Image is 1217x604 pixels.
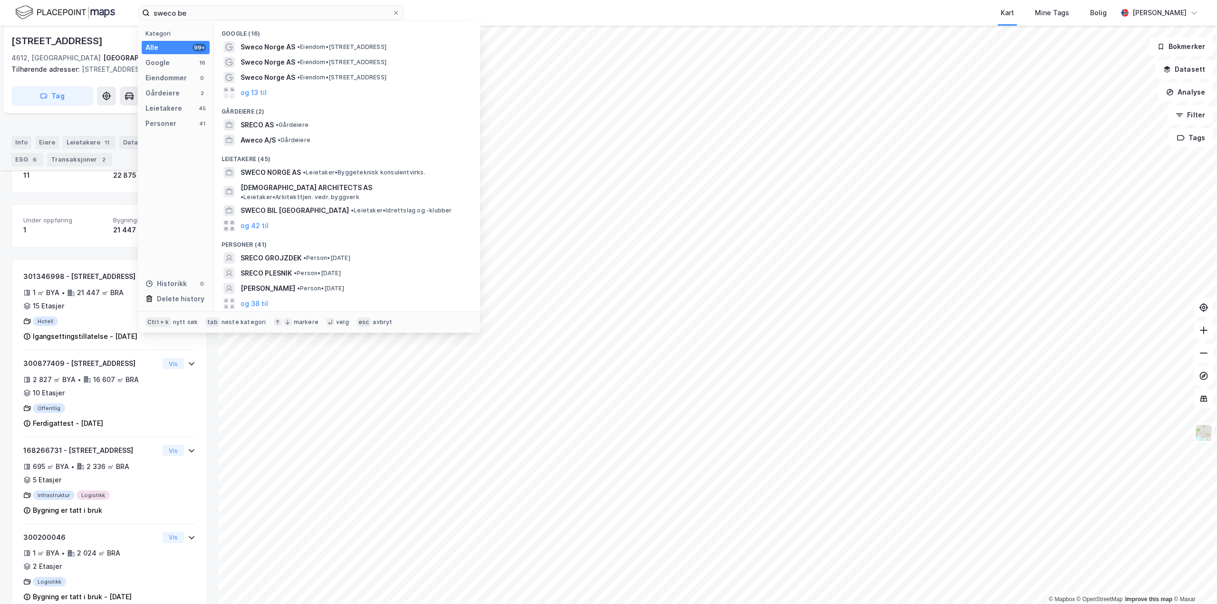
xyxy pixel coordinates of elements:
div: 10 Etasjer [33,387,65,399]
button: Vis [163,358,184,369]
div: Personer [145,118,176,129]
div: Gårdeiere (2) [214,100,480,117]
div: • [61,549,65,557]
div: Datasett [119,136,155,149]
span: Tilhørende adresser: [11,65,82,73]
span: SWECO BIL [GEOGRAPHIC_DATA] [241,205,349,216]
div: 2 024 ㎡ BRA [77,547,120,559]
button: Filter [1168,105,1213,125]
div: • [61,289,65,297]
div: Igangsettingstillatelse - [DATE] [33,331,137,342]
div: 695 ㎡ BYA [33,461,69,472]
span: Aweco A/S [241,134,276,146]
div: 5 Etasjer [33,474,61,486]
div: ESG [11,153,43,166]
span: Gårdeiere [276,121,309,129]
div: Historikk [145,278,187,289]
div: [PERSON_NAME] [1132,7,1187,19]
span: • [297,43,300,50]
div: tab [205,317,220,327]
div: esc [357,317,371,327]
div: markere [294,318,319,326]
span: Sweco Norge AS [241,57,295,68]
div: avbryt [373,318,392,326]
div: Google (16) [214,22,480,39]
div: Personer (41) [214,233,480,250]
div: 16 607 ㎡ BRA [93,374,139,385]
a: Improve this map [1125,596,1172,603]
div: 45 [198,105,206,112]
div: 2 Etasjer [33,561,62,572]
div: Mine Tags [1035,7,1069,19]
div: 21 447 ㎡ [113,224,195,236]
span: • [297,74,300,81]
button: Tag [11,86,93,105]
span: • [294,269,297,277]
div: 2 [198,89,206,97]
div: [GEOGRAPHIC_DATA], 150/1513 [103,52,207,64]
div: Leietakere [63,136,116,149]
div: Kategori [145,30,210,37]
span: [PERSON_NAME] [241,283,295,294]
span: [DEMOGRAPHIC_DATA] ARCHITECTS AS [241,182,372,193]
span: SRECO AS [241,119,274,131]
div: neste kategori [222,318,266,326]
span: Person • [DATE] [297,285,344,292]
div: Google [145,57,170,68]
div: Bygning er tatt i bruk [33,505,102,516]
div: 22 875 ㎡ [113,170,195,181]
div: 15 Etasjer [33,300,64,312]
div: 11 [102,138,112,147]
div: Info [11,136,31,149]
div: • [71,463,75,470]
button: og 42 til [241,220,269,231]
div: • [77,376,81,383]
div: [STREET_ADDRESS] [11,64,200,75]
div: Ferdigattest - [DATE] [33,418,103,429]
span: Person • [DATE] [294,269,341,277]
div: 1 ㎡ BYA [33,547,59,559]
button: Vis [163,532,184,543]
div: 0 [198,74,206,82]
span: • [351,207,354,214]
div: 2 827 ㎡ BYA [33,374,76,385]
div: 168266731 - [STREET_ADDRESS] [23,445,159,456]
div: 2 [99,155,108,164]
span: Eiendom • [STREET_ADDRESS] [297,58,386,66]
div: Kart [1001,7,1014,19]
div: 41 [198,120,206,127]
div: 4612, [GEOGRAPHIC_DATA] [11,52,101,64]
div: Transaksjoner [47,153,112,166]
input: Søk på adresse, matrikkel, gårdeiere, leietakere eller personer [150,6,392,20]
div: 300877409 - [STREET_ADDRESS] [23,358,159,369]
span: SRECO GROJZDEK [241,252,301,264]
div: Eiendommer [145,72,187,84]
span: • [297,285,300,292]
div: Eiere [35,136,59,149]
span: Person • [DATE] [303,254,350,262]
span: • [297,58,300,66]
span: Leietaker • Byggeteknisk konsulentvirks. [303,169,425,176]
span: Bygningsareal [113,216,195,224]
div: 16 [198,59,206,67]
button: Datasett [1155,60,1213,79]
div: 1 ㎡ BYA [33,287,59,298]
button: og 13 til [241,87,267,98]
span: • [278,136,280,144]
div: nytt søk [173,318,198,326]
span: Eiendom • [STREET_ADDRESS] [297,74,386,81]
div: 99+ [193,44,206,51]
div: 301346998 - [STREET_ADDRESS] [23,271,159,282]
button: Tags [1169,128,1213,147]
a: Mapbox [1049,596,1075,603]
iframe: Chat Widget [1169,558,1217,604]
span: • [241,193,243,201]
div: Gårdeiere [145,87,180,99]
div: 300200046 [23,532,159,543]
a: OpenStreetMap [1077,596,1123,603]
div: Alle [145,42,158,53]
span: • [303,254,306,261]
div: Ctrl + k [145,317,171,327]
img: Z [1195,424,1213,442]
